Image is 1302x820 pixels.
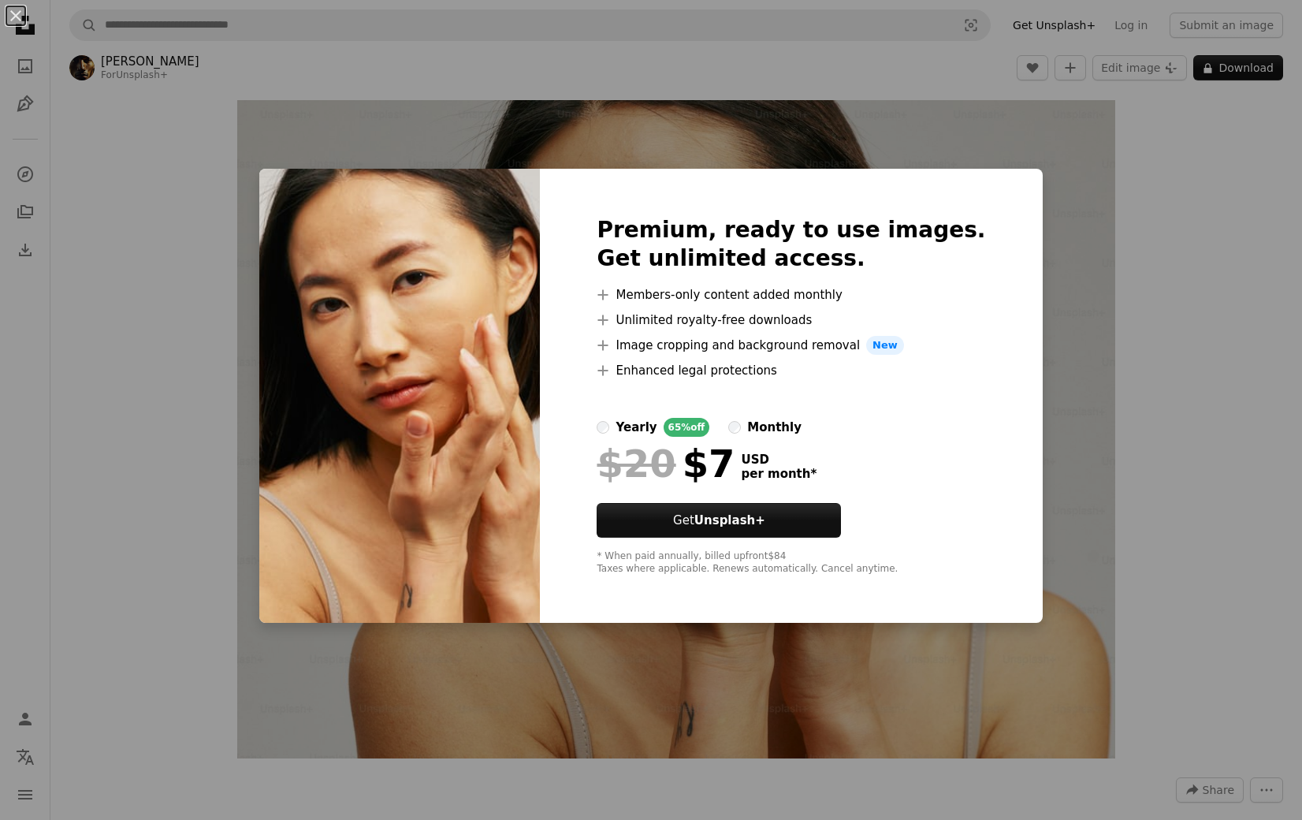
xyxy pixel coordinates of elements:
[597,311,985,330] li: Unlimited royalty-free downloads
[741,467,817,481] span: per month *
[597,421,609,434] input: yearly65%off
[597,361,985,380] li: Enhanced legal protections
[597,503,841,538] button: GetUnsplash+
[741,453,817,467] span: USD
[597,443,735,484] div: $7
[597,336,985,355] li: Image cropping and background removal
[747,418,802,437] div: monthly
[728,421,741,434] input: monthly
[259,169,540,623] img: premium_photo-1708271132140-c6bee9a8201f
[597,550,985,576] div: * When paid annually, billed upfront $84 Taxes where applicable. Renews automatically. Cancel any...
[597,285,985,304] li: Members-only content added monthly
[664,418,710,437] div: 65% off
[694,513,765,527] strong: Unsplash+
[616,418,657,437] div: yearly
[597,443,675,484] span: $20
[597,216,985,273] h2: Premium, ready to use images. Get unlimited access.
[866,336,904,355] span: New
